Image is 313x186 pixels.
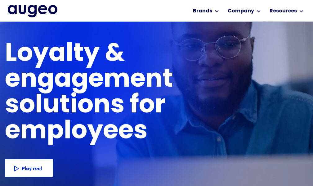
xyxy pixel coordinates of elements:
a: Play reel [5,159,53,177]
div: Brands [193,7,212,15]
a: home [8,5,57,18]
div: Resources [270,7,297,15]
div: Company [228,7,254,15]
h1: employees [5,119,159,145]
h1: Loyalty & engagement solutions for [5,42,273,119]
